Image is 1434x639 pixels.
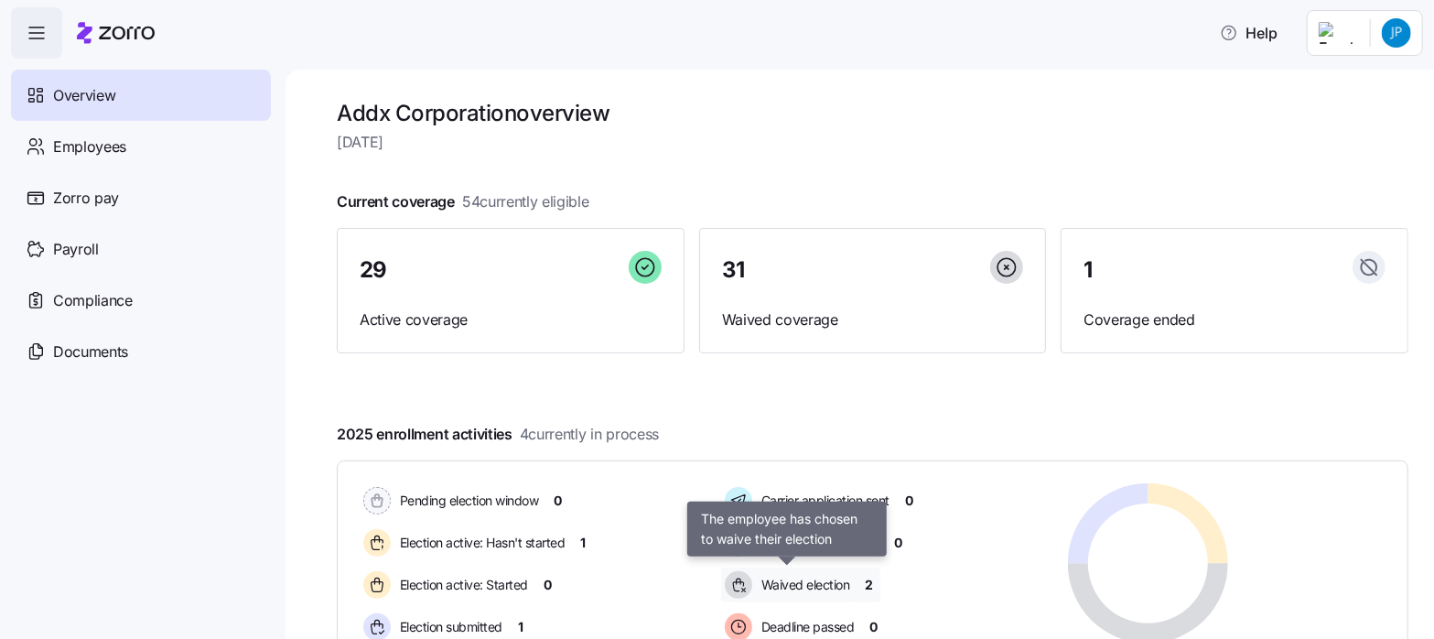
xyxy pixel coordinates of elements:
span: Help [1220,22,1278,44]
a: Payroll [11,223,271,275]
span: Employees [53,135,126,158]
span: 2025 enrollment activities [337,423,659,446]
span: Documents [53,341,128,363]
img: Employer logo [1319,22,1355,44]
span: 4 currently in process [520,423,659,446]
span: Pending election window [394,492,539,510]
span: 0 [555,492,563,510]
a: Overview [11,70,271,121]
span: Waived coverage [722,309,1024,331]
span: Payroll [53,238,99,261]
span: Active coverage [360,309,662,331]
span: 0 [894,534,902,552]
span: Coverage ended [1084,309,1385,331]
span: 1 [1084,259,1093,281]
span: Compliance [53,289,133,312]
span: Election active: Started [394,576,528,594]
span: 0 [870,618,879,636]
span: 1 [581,534,587,552]
span: 29 [360,259,387,281]
a: Zorro pay [11,172,271,223]
span: 0 [544,576,552,594]
span: Election active: Hasn't started [394,534,566,552]
span: 0 [905,492,913,510]
a: Compliance [11,275,271,326]
span: Election submitted [394,618,502,636]
h1: Addx Corporation overview [337,99,1408,127]
span: 2 [866,576,874,594]
a: Employees [11,121,271,172]
span: 1 [518,618,523,636]
span: 54 currently eligible [462,190,589,213]
button: Help [1205,15,1292,51]
span: Enrollment confirmed [756,534,879,552]
img: 4de1289c2919fdf7a84ae0ee27ab751b [1382,18,1411,48]
span: Carrier application sent [756,492,890,510]
span: Current coverage [337,190,589,213]
a: Documents [11,326,271,377]
span: 31 [722,259,745,281]
span: Waived election [756,576,850,594]
span: Overview [53,84,115,107]
span: Deadline passed [756,618,855,636]
span: [DATE] [337,131,1408,154]
span: Zorro pay [53,187,119,210]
